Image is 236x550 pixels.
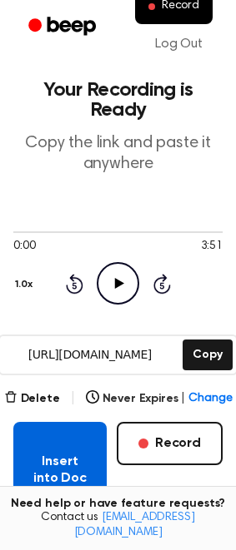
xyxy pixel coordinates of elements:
span: | [70,389,76,409]
span: 3:51 [201,238,223,255]
a: Log Out [138,24,219,64]
a: [EMAIL_ADDRESS][DOMAIN_NAME] [74,512,195,538]
span: Change [188,390,232,408]
button: 1.0x [13,270,38,299]
span: 0:00 [13,238,35,255]
button: Insert into Doc [13,422,107,518]
button: Copy [183,339,232,370]
h1: Your Recording is Ready [13,80,223,120]
p: Copy the link and paste it anywhere [13,133,223,175]
span: Contact us [10,511,226,540]
button: Never Expires|Change [86,390,233,408]
a: Beep [17,11,111,43]
button: Delete [4,390,60,408]
button: Record [117,422,223,465]
span: | [181,390,185,408]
